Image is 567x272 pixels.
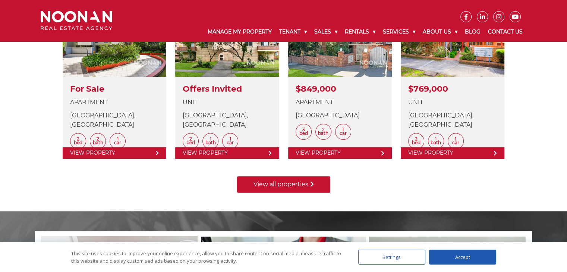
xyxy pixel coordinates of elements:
[461,22,484,41] a: Blog
[419,22,461,41] a: About Us
[484,22,526,41] a: Contact Us
[275,22,311,41] a: Tenant
[204,22,275,41] a: Manage My Property
[71,250,343,265] div: This site uses cookies to improve your online experience, allow you to share content on social me...
[311,22,341,41] a: Sales
[41,11,112,31] img: Noonan Real Estate Agency
[237,176,330,193] a: View all properties
[358,250,425,265] div: Settings
[379,22,419,41] a: Services
[429,250,496,265] div: Accept
[341,22,379,41] a: Rentals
